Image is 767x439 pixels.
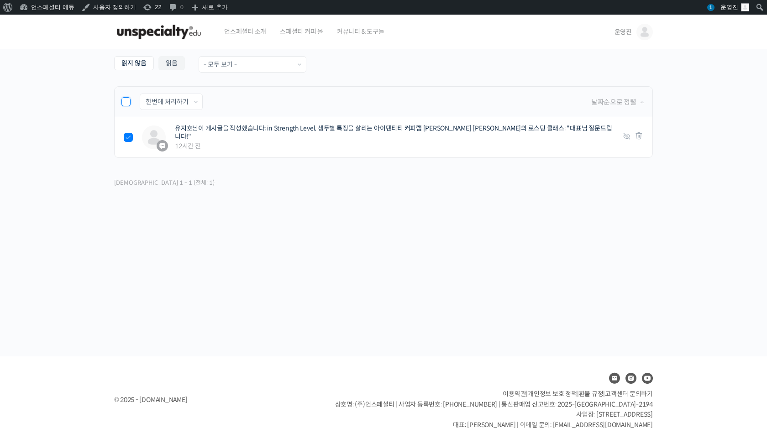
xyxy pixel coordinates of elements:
[639,96,646,108] a: Oldest First
[60,289,118,312] a: 대화
[332,15,389,49] a: 커뮤니티 & 도구들
[528,390,577,398] a: 개인정보 보호 정책
[224,14,266,49] span: 언스페셜티 소개
[84,303,95,311] span: 대화
[29,303,34,310] span: 홈
[579,390,604,398] a: 환불 규정
[275,15,328,49] a: 스페셜티 커피 몰
[605,390,653,398] span: 고객센터 문의하기
[158,56,185,70] a: 읽음
[114,177,215,189] p: [DEMOGRAPHIC_DATA] 1 - 1 (전체: 1)
[591,95,646,108] div: 날짜순으로 정렬
[114,394,312,406] div: © 2025 - [DOMAIN_NAME]
[175,142,617,151] span: 12시간 전
[280,14,323,49] span: 스페셜티 커피 몰
[142,125,166,149] img: 프로필 사진
[118,289,175,312] a: 설정
[615,15,653,49] a: 운영진
[617,131,643,144] div: |
[114,56,154,70] a: 읽지 않음
[707,4,714,11] span: 1
[175,124,612,141] a: 유지호님이 게시글을 작성했습니다: in Strength Level, 생두별 특징을 살리는 아이덴티티 커피랩 [PERSON_NAME] [PERSON_NAME]의 로스팅 클래스:...
[114,56,185,73] nav: Sub Menu
[503,390,526,398] a: 이용약관
[615,28,632,36] span: 운영진
[3,289,60,312] a: 홈
[141,303,152,310] span: 설정
[335,389,653,430] p: | | | 상호명: (주)언스페셜티 | 사업자 등록번호: [PHONE_NUMBER] | 통신판매업 신고번호: 2025-[GEOGRAPHIC_DATA]-2194 사업장: [ST...
[220,15,271,49] a: 언스페셜티 소개
[337,14,384,49] span: 커뮤니티 & 도구들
